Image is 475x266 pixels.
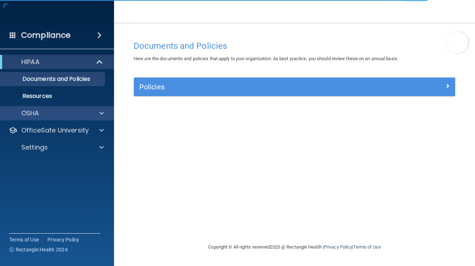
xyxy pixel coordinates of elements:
a: Settings [9,143,104,152]
p: Resources [5,93,102,100]
a: Privacy Policy [47,236,79,243]
h5: Policies [139,83,370,91]
img: PMB logo [9,7,105,22]
button: Open Resource Center [447,32,468,53]
p: Documents and Policies [5,75,102,83]
a: OSHA [9,109,104,118]
p: HIPAA [21,58,40,66]
a: Terms of Use [9,236,39,243]
h4: Compliance [21,30,71,40]
a: OfficeSafe University [9,126,104,135]
span: Ⓒ Rectangle Health 2024 [9,246,68,253]
p: OfficeSafe University [21,126,89,135]
p: Settings [21,143,48,152]
a: Policies [139,81,450,93]
p: OSHA [21,109,39,118]
h4: Documents and Policies [134,41,455,51]
span: Here are the documents and policies that apply to your organization. As best practice, you should... [134,56,398,61]
a: HIPAA [9,58,103,66]
div: Copyright © All rights reserved 2025 @ Rectangle Health | | [165,236,425,259]
a: Privacy Policy [324,244,352,250]
a: Terms of Use [353,244,381,250]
